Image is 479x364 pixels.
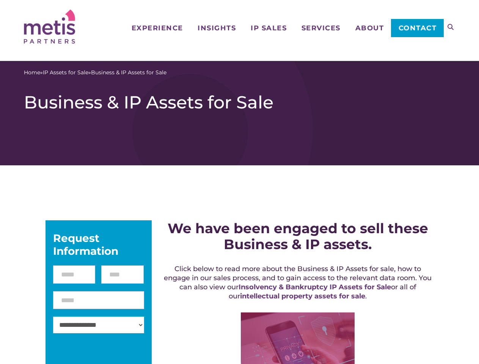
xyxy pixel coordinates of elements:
span: About [355,25,384,31]
span: Business & IP Assets for Sale [91,69,166,77]
a: Insolvency & Bankruptcy IP Assets for Sale [239,283,391,291]
span: Insights [198,25,236,31]
span: Experience [132,25,183,31]
a: Home [24,69,40,77]
a: intellectual property assets for sale [240,292,365,300]
span: » » [24,69,166,77]
a: Contact [391,19,444,37]
span: IP Sales [251,25,287,31]
a: IP Assets for Sale [43,69,88,77]
h1: Business & IP Assets for Sale [24,92,455,113]
strong: We have been engaged to sell these Business & IP assets. [168,220,428,253]
span: Contact [399,25,437,31]
h5: Click below to read more about the Business & IP Assets for sale, how to engage in our sales proc... [162,264,433,301]
div: Request Information [53,232,144,257]
img: Metis Partners [24,9,75,44]
span: Services [302,25,341,31]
